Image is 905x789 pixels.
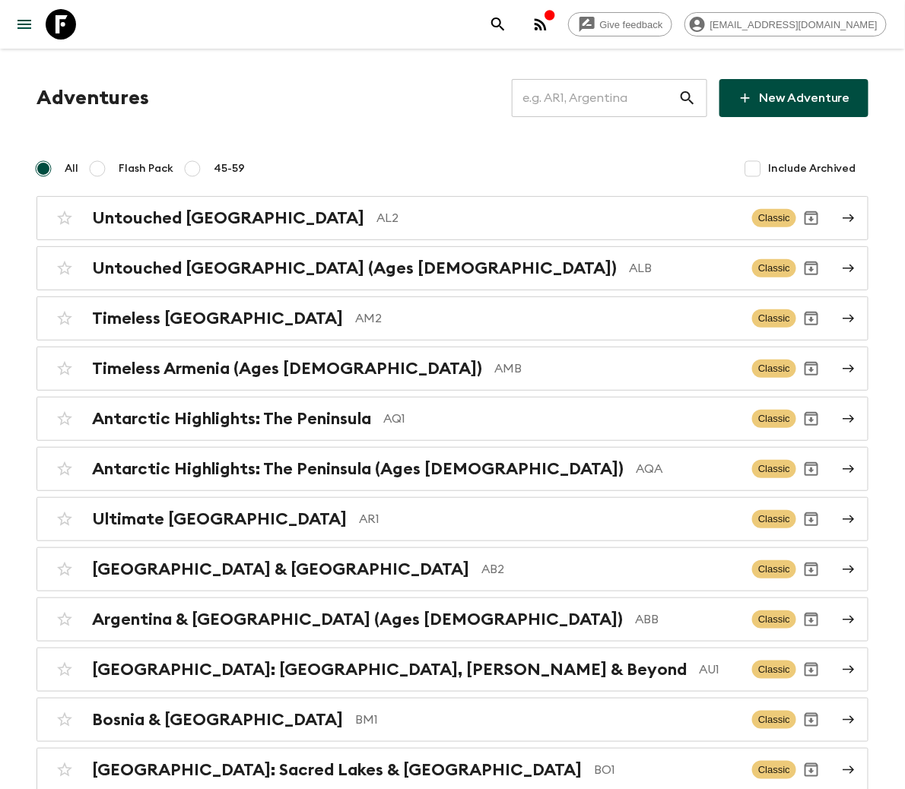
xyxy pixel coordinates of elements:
[512,77,678,119] input: e.g. AR1, Argentina
[383,410,740,428] p: AQ1
[92,359,482,379] h2: Timeless Armenia (Ages [DEMOGRAPHIC_DATA])
[796,554,827,585] button: Archive
[629,259,740,277] p: ALB
[752,711,796,729] span: Classic
[92,760,582,780] h2: [GEOGRAPHIC_DATA]: Sacred Lakes & [GEOGRAPHIC_DATA]
[37,246,868,290] a: Untouched [GEOGRAPHIC_DATA] (Ages [DEMOGRAPHIC_DATA])ALBClassicArchive
[37,196,868,240] a: Untouched [GEOGRAPHIC_DATA]AL2ClassicArchive
[796,303,827,334] button: Archive
[37,347,868,391] a: Timeless Armenia (Ages [DEMOGRAPHIC_DATA])AMBClassicArchive
[37,648,868,692] a: [GEOGRAPHIC_DATA]: [GEOGRAPHIC_DATA], [PERSON_NAME] & BeyondAU1ClassicArchive
[481,560,740,578] p: AB2
[594,761,740,779] p: BO1
[92,258,617,278] h2: Untouched [GEOGRAPHIC_DATA] (Ages [DEMOGRAPHIC_DATA])
[92,710,343,730] h2: Bosnia & [GEOGRAPHIC_DATA]
[119,161,173,176] span: Flash Pack
[37,447,868,491] a: Antarctic Highlights: The Peninsula (Ages [DEMOGRAPHIC_DATA])AQAClassicArchive
[768,161,856,176] span: Include Archived
[355,309,740,328] p: AM2
[37,296,868,341] a: Timeless [GEOGRAPHIC_DATA]AM2ClassicArchive
[796,705,827,735] button: Archive
[752,560,796,578] span: Classic
[752,410,796,428] span: Classic
[796,203,827,233] button: Archive
[796,755,827,785] button: Archive
[376,209,740,227] p: AL2
[796,504,827,534] button: Archive
[752,209,796,227] span: Classic
[92,208,364,228] h2: Untouched [GEOGRAPHIC_DATA]
[796,353,827,384] button: Archive
[37,698,868,742] a: Bosnia & [GEOGRAPHIC_DATA]BM1ClassicArchive
[752,510,796,528] span: Classic
[752,661,796,679] span: Classic
[355,711,740,729] p: BM1
[37,497,868,541] a: Ultimate [GEOGRAPHIC_DATA]AR1ClassicArchive
[494,360,740,378] p: AMB
[796,604,827,635] button: Archive
[37,83,149,113] h1: Adventures
[592,19,672,30] span: Give feedback
[684,12,887,36] div: [EMAIL_ADDRESS][DOMAIN_NAME]
[92,610,623,629] h2: Argentina & [GEOGRAPHIC_DATA] (Ages [DEMOGRAPHIC_DATA])
[92,559,469,579] h2: [GEOGRAPHIC_DATA] & [GEOGRAPHIC_DATA]
[719,79,868,117] a: New Adventure
[752,259,796,277] span: Classic
[92,509,347,529] h2: Ultimate [GEOGRAPHIC_DATA]
[37,547,868,591] a: [GEOGRAPHIC_DATA] & [GEOGRAPHIC_DATA]AB2ClassicArchive
[37,397,868,441] a: Antarctic Highlights: The PeninsulaAQ1ClassicArchive
[752,761,796,779] span: Classic
[636,460,740,478] p: AQA
[752,460,796,478] span: Classic
[92,409,371,429] h2: Antarctic Highlights: The Peninsula
[796,404,827,434] button: Archive
[752,360,796,378] span: Classic
[359,510,740,528] p: AR1
[699,661,740,679] p: AU1
[568,12,672,36] a: Give feedback
[9,9,40,40] button: menu
[92,660,687,680] h2: [GEOGRAPHIC_DATA]: [GEOGRAPHIC_DATA], [PERSON_NAME] & Beyond
[214,161,245,176] span: 45-59
[65,161,78,176] span: All
[702,19,886,30] span: [EMAIL_ADDRESS][DOMAIN_NAME]
[752,610,796,629] span: Classic
[796,253,827,284] button: Archive
[483,9,513,40] button: search adventures
[752,309,796,328] span: Classic
[635,610,740,629] p: ABB
[796,654,827,685] button: Archive
[92,309,343,328] h2: Timeless [GEOGRAPHIC_DATA]
[37,597,868,642] a: Argentina & [GEOGRAPHIC_DATA] (Ages [DEMOGRAPHIC_DATA])ABBClassicArchive
[796,454,827,484] button: Archive
[92,459,624,479] h2: Antarctic Highlights: The Peninsula (Ages [DEMOGRAPHIC_DATA])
